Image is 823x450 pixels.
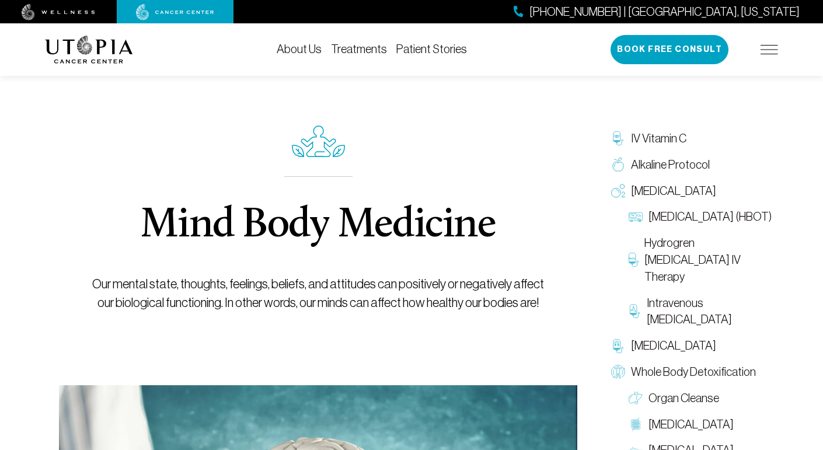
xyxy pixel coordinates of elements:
span: Intravenous [MEDICAL_DATA] [647,295,772,329]
button: Book Free Consult [611,35,728,64]
img: logo [45,36,133,64]
img: Chelation Therapy [611,339,625,353]
a: Organ Cleanse [623,385,778,411]
img: IV Vitamin C [611,131,625,145]
img: Intravenous Ozone Therapy [629,304,641,318]
span: [PHONE_NUMBER] | [GEOGRAPHIC_DATA], [US_STATE] [529,4,800,20]
img: Organ Cleanse [629,391,643,405]
a: Intravenous [MEDICAL_DATA] [623,290,778,333]
img: cancer center [136,4,214,20]
img: Hyperbaric Oxygen Therapy (HBOT) [629,210,643,224]
a: About Us [277,43,322,55]
img: Hydrogren Peroxide IV Therapy [629,253,639,267]
a: [MEDICAL_DATA] [605,178,778,204]
img: icon-hamburger [761,45,778,54]
a: Patient Stories [396,43,467,55]
span: Whole Body Detoxification [631,364,756,381]
img: icon [292,125,345,158]
img: Oxygen Therapy [611,184,625,198]
span: [MEDICAL_DATA] [648,416,734,433]
span: [MEDICAL_DATA] [631,337,716,354]
a: [MEDICAL_DATA] [623,411,778,438]
h1: Mind Body Medicine [140,205,496,247]
span: Hydrogren [MEDICAL_DATA] IV Therapy [644,235,772,285]
a: Whole Body Detoxification [605,359,778,385]
img: Colon Therapy [629,417,643,431]
span: Alkaline Protocol [631,156,710,173]
img: Alkaline Protocol [611,158,625,172]
a: [PHONE_NUMBER] | [GEOGRAPHIC_DATA], [US_STATE] [514,4,800,20]
span: IV Vitamin C [631,130,686,147]
span: Organ Cleanse [648,390,719,407]
a: IV Vitamin C [605,125,778,152]
span: [MEDICAL_DATA] (HBOT) [648,208,772,225]
img: Whole Body Detoxification [611,365,625,379]
a: Alkaline Protocol [605,152,778,178]
span: [MEDICAL_DATA] [631,183,716,200]
a: Hydrogren [MEDICAL_DATA] IV Therapy [623,230,778,289]
p: Our mental state, thoughts, feelings, beliefs, and attitudes can positively or negatively affect ... [86,275,551,312]
img: wellness [22,4,95,20]
a: Treatments [331,43,387,55]
a: [MEDICAL_DATA] (HBOT) [623,204,778,230]
a: [MEDICAL_DATA] [605,333,778,359]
